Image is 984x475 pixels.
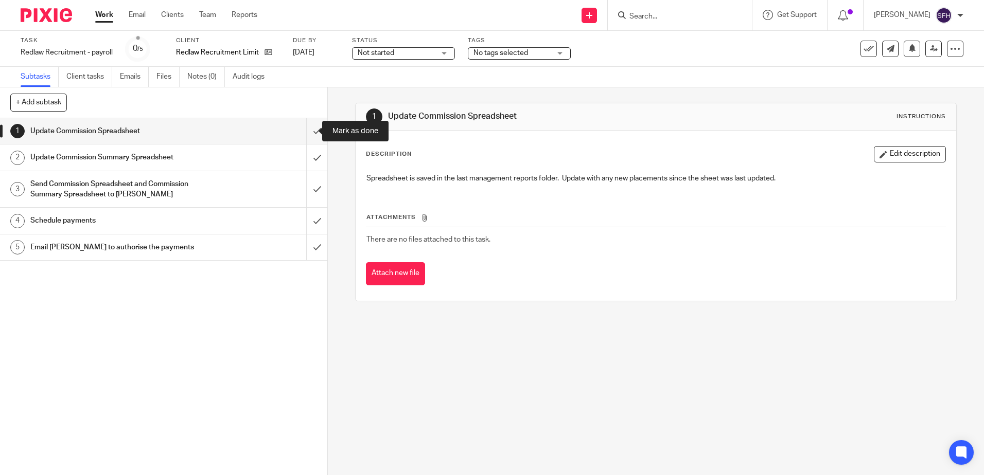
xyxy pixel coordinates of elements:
a: Reports [232,10,257,20]
h1: Update Commission Spreadsheet [30,123,207,139]
span: No tags selected [473,49,528,57]
p: Redlaw Recruitment Limited [176,47,259,58]
button: Edit description [874,146,946,162]
span: Not started [358,49,394,57]
div: 1 [366,108,382,125]
label: Due by [293,36,339,45]
a: Files [156,67,180,87]
span: [DATE] [293,49,314,56]
button: + Add subtask [10,94,67,111]
h1: Send Commission Spreadsheet and Commission Summary Spreadsheet to [PERSON_NAME] [30,176,207,203]
p: Spreadsheet is saved in the last management reports folder. Update with any new placements since ... [366,173,945,184]
img: svg%3E [936,7,952,24]
a: Subtasks [21,67,59,87]
label: Tags [468,36,571,45]
input: Search [628,12,721,22]
a: Email [129,10,146,20]
h1: Schedule payments [30,213,207,228]
a: Team [199,10,216,20]
a: Work [95,10,113,20]
p: [PERSON_NAME] [874,10,930,20]
span: There are no files attached to this task. [366,236,490,243]
h1: Update Commission Spreadsheet [388,111,678,122]
a: Clients [161,10,184,20]
h1: Email [PERSON_NAME] to authorise the payments [30,240,207,255]
a: Client tasks [66,67,112,87]
div: 3 [10,182,25,196]
div: 1 [10,124,25,138]
label: Status [352,36,455,45]
button: Attach new file [366,262,425,285]
label: Task [21,36,113,45]
span: Attachments [366,214,416,220]
div: 4 [10,214,25,228]
img: Pixie [21,8,72,22]
small: /5 [137,46,143,52]
a: Audit logs [233,67,272,87]
p: Description [366,150,412,158]
div: Instructions [897,113,946,121]
div: Redlaw Recruitment - payroll [21,47,113,58]
a: Notes (0) [187,67,225,87]
label: Client [176,36,280,45]
div: 5 [10,240,25,254]
div: 2 [10,151,25,165]
a: Emails [120,67,149,87]
h1: Update Commission Summary Spreadsheet [30,150,207,165]
div: 0 [133,43,143,54]
span: Get Support [777,11,817,19]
